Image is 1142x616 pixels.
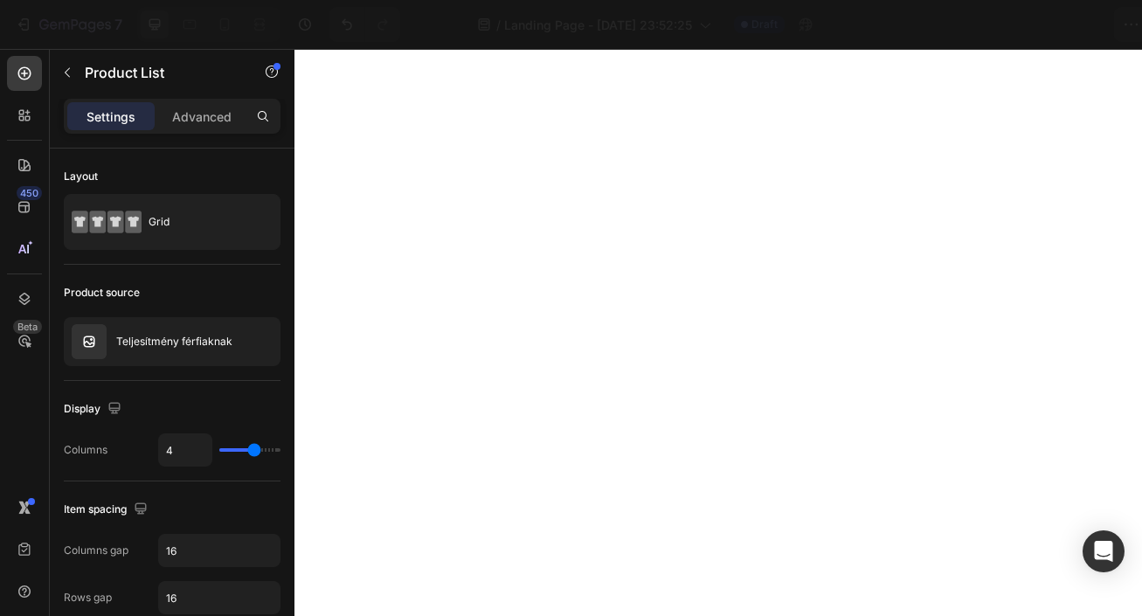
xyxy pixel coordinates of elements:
p: Advanced [172,107,232,126]
span: / [496,16,501,34]
div: 450 [17,186,42,200]
p: 7 [114,14,122,35]
div: Columns gap [64,543,128,558]
button: 7 [7,7,130,42]
div: Layout [64,169,98,184]
div: Beta [13,320,42,334]
div: Grid [149,202,255,242]
input: Auto [159,535,280,566]
p: Teljesítmény férfiaknak [116,336,232,348]
div: Rows gap [64,590,112,606]
span: Landing Page - [DATE] 23:52:25 [504,16,692,34]
input: Auto [159,582,280,613]
div: Columns [64,442,107,458]
input: Auto [159,434,211,466]
div: Undo/Redo [329,7,400,42]
button: Save [961,7,1019,42]
img: product feature img [72,324,107,359]
div: Product source [64,285,140,301]
span: Save [976,17,1005,32]
button: Publish [1026,7,1099,42]
div: Publish [1041,16,1084,34]
iframe: Design area [294,49,1142,616]
div: Display [64,398,125,421]
p: Product List [85,62,233,83]
div: Open Intercom Messenger [1083,530,1125,572]
p: Settings [87,107,135,126]
span: Draft [751,17,778,32]
div: Item spacing [64,498,151,522]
